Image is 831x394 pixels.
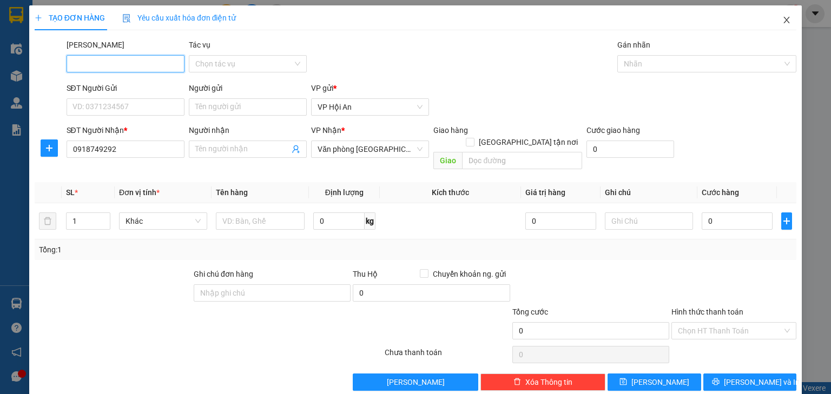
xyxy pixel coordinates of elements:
[189,124,307,136] div: Người nhận
[586,141,674,158] input: Cước giao hàng
[525,376,572,388] span: Xóa Thông tin
[194,270,253,278] label: Ghi chú đơn hàng
[189,82,307,94] div: Người gửi
[216,188,248,197] span: Tên hàng
[194,284,351,302] input: Ghi chú đơn hàng
[712,378,720,386] span: printer
[428,268,510,280] span: Chuyển khoản ng. gửi
[35,14,105,22] span: TẠO ĐƠN HÀNG
[67,55,184,72] input: Mã ĐH
[703,373,797,391] button: printer[PERSON_NAME] và In
[702,188,739,197] span: Cước hàng
[67,82,184,94] div: SĐT Người Gửi
[771,5,802,36] button: Close
[619,378,627,386] span: save
[39,244,321,256] div: Tổng: 1
[318,141,423,157] span: Văn phòng Đà Nẵng
[189,41,210,49] label: Tác vụ
[119,188,160,197] span: Đơn vị tính
[292,145,300,153] span: user-add
[126,213,201,229] span: Khác
[671,308,743,316] label: Hình thức thanh toán
[480,373,605,391] button: deleteXóa Thông tin
[384,346,511,365] div: Chưa thanh toán
[39,212,56,230] button: delete
[617,41,650,49] label: Gán nhãn
[325,188,364,197] span: Định lượng
[432,188,469,197] span: Kích thước
[216,212,305,230] input: VD: Bàn, Ghế
[41,144,57,152] span: plus
[35,14,42,22] span: plus
[41,139,58,157] button: plus
[353,373,478,391] button: [PERSON_NAME]
[474,136,582,148] span: [GEOGRAPHIC_DATA] tận nơi
[782,16,791,24] span: close
[318,99,423,115] span: VP Hội An
[601,182,698,203] th: Ghi chú
[462,152,582,169] input: Dọc đường
[605,212,694,230] input: Ghi Chú
[122,14,131,23] img: icon
[586,126,640,135] label: Cước giao hàng
[608,373,701,391] button: save[PERSON_NAME]
[782,217,792,225] span: plus
[781,212,792,230] button: plus
[387,376,445,388] span: [PERSON_NAME]
[525,212,596,230] input: 0
[311,82,429,94] div: VP gửi
[433,126,468,135] span: Giao hàng
[67,41,124,49] label: Mã ĐH
[66,188,75,197] span: SL
[513,378,521,386] span: delete
[353,270,378,278] span: Thu Hộ
[631,376,689,388] span: [PERSON_NAME]
[525,188,565,197] span: Giá trị hàng
[311,126,341,135] span: VP Nhận
[433,152,462,169] span: Giao
[512,308,548,316] span: Tổng cước
[67,124,184,136] div: SĐT Người Nhận
[365,212,375,230] span: kg
[724,376,800,388] span: [PERSON_NAME] và In
[122,14,236,22] span: Yêu cầu xuất hóa đơn điện tử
